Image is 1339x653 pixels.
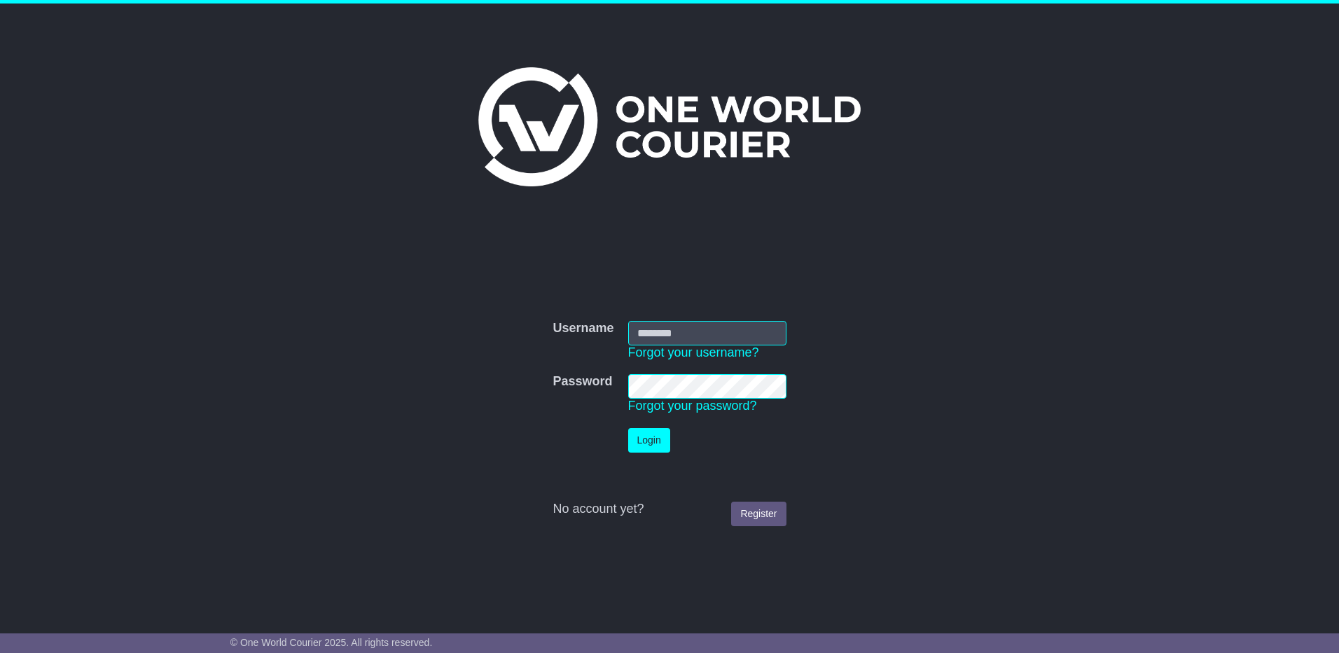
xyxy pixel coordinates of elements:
div: No account yet? [553,502,786,517]
a: Forgot your password? [628,399,757,413]
span: © One World Courier 2025. All rights reserved. [230,637,433,648]
label: Username [553,321,613,336]
button: Login [628,428,670,453]
a: Forgot your username? [628,345,759,359]
a: Register [731,502,786,526]
label: Password [553,374,612,390]
img: One World [478,67,861,186]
